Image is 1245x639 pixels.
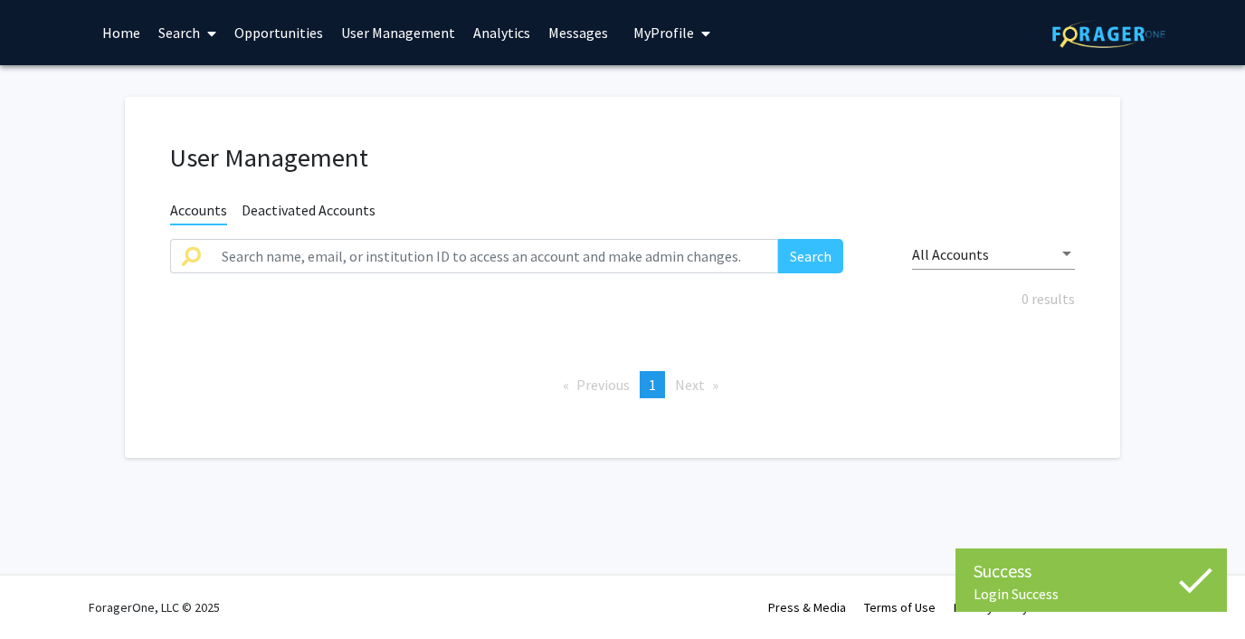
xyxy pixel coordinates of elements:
span: My Profile [633,24,694,42]
span: Deactivated Accounts [242,201,375,224]
a: User Management [332,1,464,64]
img: ForagerOne Logo [1052,20,1165,48]
input: Search name, email, or institution ID to access an account and make admin changes. [211,239,778,273]
span: Accounts [170,201,227,225]
button: Search [778,239,843,273]
a: Home [93,1,149,64]
ul: Pagination [170,371,1075,398]
span: Next [675,376,705,394]
span: 1 [649,376,656,394]
div: ForagerOne, LLC © 2025 [89,576,220,639]
a: Analytics [464,1,539,64]
div: Success [974,558,1209,585]
a: Press & Media [768,599,846,615]
span: All Accounts [912,245,989,263]
a: Terms of Use [864,599,936,615]
h1: User Management [170,142,1075,174]
a: Search [149,1,225,64]
a: Privacy Policy [954,599,1029,615]
a: Messages [539,1,617,64]
span: Previous [576,376,630,394]
a: Opportunities [225,1,332,64]
div: 0 results [157,288,1088,310]
div: Login Success [974,585,1209,603]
